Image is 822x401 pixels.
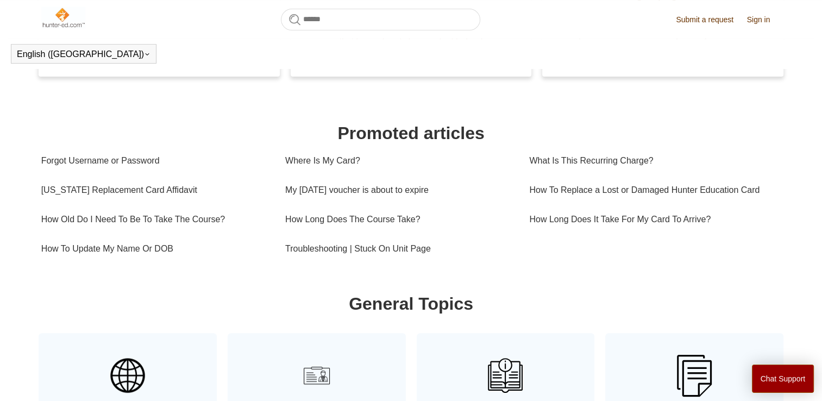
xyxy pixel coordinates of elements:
h1: Promoted articles [41,120,781,146]
img: 01HZPCYSN9AJKKHAEXNV8VQ106 [488,358,523,393]
img: Hunter-Ed Help Center home page [41,7,85,28]
img: 01HZPCYSH6ZB6VTWVB6HCD0F6B [299,358,334,393]
a: Troubleshooting | Stuck On Unit Page [285,234,513,264]
img: 01HZPCYSSKB2GCFG1V3YA1JVB9 [677,355,712,397]
a: How To Update My Name Or DOB [41,234,269,264]
a: How To Replace a Lost or Damaged Hunter Education Card [529,176,773,205]
button: English ([GEOGRAPHIC_DATA]) [17,49,150,59]
a: How Long Does The Course Take? [285,205,513,234]
a: How Old Do I Need To Be To Take The Course? [41,205,269,234]
a: Forgot Username or Password [41,146,269,176]
a: How Long Does It Take For My Card To Arrive? [529,205,773,234]
input: Search [281,9,480,30]
img: 01HZPCYSBW5AHTQ31RY2D2VRJS [110,358,145,393]
a: [US_STATE] Replacement Card Affidavit [41,176,269,205]
button: Chat Support [752,365,814,393]
a: My [DATE] voucher is about to expire [285,176,513,205]
h1: General Topics [41,291,781,317]
a: Submit a request [676,14,744,26]
a: Sign in [747,14,781,26]
a: Where Is My Card? [285,146,513,176]
a: What Is This Recurring Charge? [529,146,773,176]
